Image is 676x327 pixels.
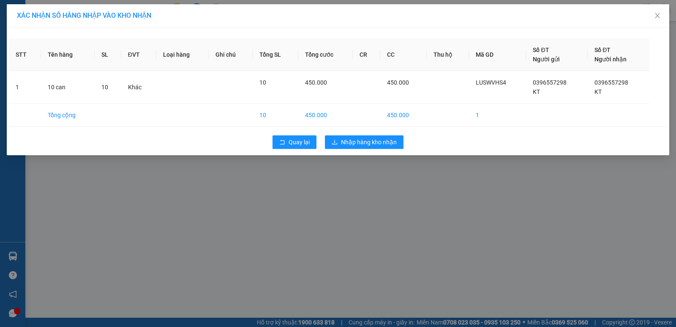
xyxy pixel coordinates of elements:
span: LUSWVHS4 [476,79,506,86]
span: 10 [259,79,266,86]
td: Khác [121,71,156,104]
th: Tổng cước [298,38,353,71]
td: 1 [9,71,41,104]
span: XÁC NHẬN SỐ HÀNG NHẬP VÀO KHO NHẬN [17,11,151,19]
span: Quay lại [289,137,310,147]
h2: 94MMQ8L2 [5,49,68,63]
b: [DOMAIN_NAME] [113,7,204,21]
span: 450.000 [387,79,409,86]
span: download [332,139,338,146]
td: 450.000 [298,104,353,127]
th: SL [95,38,121,71]
th: Ghi chú [209,38,253,71]
img: logo.jpg [5,7,47,49]
td: 450.000 [380,104,426,127]
th: STT [9,38,41,71]
td: 1 [469,104,526,127]
th: Tổng SL [253,38,298,71]
span: Số ĐT [533,47,549,53]
th: Thu hộ [427,38,469,71]
button: rollbackQuay lại [273,135,316,149]
button: downloadNhập hàng kho nhận [325,135,403,149]
span: 450.000 [305,79,327,86]
span: Người nhận [594,56,627,63]
button: Close [646,4,669,28]
span: 0396557298 [533,79,567,86]
th: CR [353,38,380,71]
h1: Trung chuyển [44,49,156,107]
span: close [654,12,661,19]
span: 0396557298 [594,79,628,86]
th: CC [380,38,426,71]
span: Số ĐT [594,47,611,53]
span: Nhập hàng kho nhận [341,137,397,147]
span: Người gửi [533,56,560,63]
span: 10 [101,84,108,91]
span: KT [533,88,540,95]
span: rollback [279,139,285,146]
b: Sao Việt [51,20,103,34]
th: Tên hàng [41,38,95,71]
th: Loại hàng [156,38,209,71]
th: Mã GD [469,38,526,71]
span: KT [594,88,602,95]
td: 10 [253,104,298,127]
th: ĐVT [121,38,156,71]
td: 10 can [41,71,95,104]
td: Tổng cộng [41,104,95,127]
